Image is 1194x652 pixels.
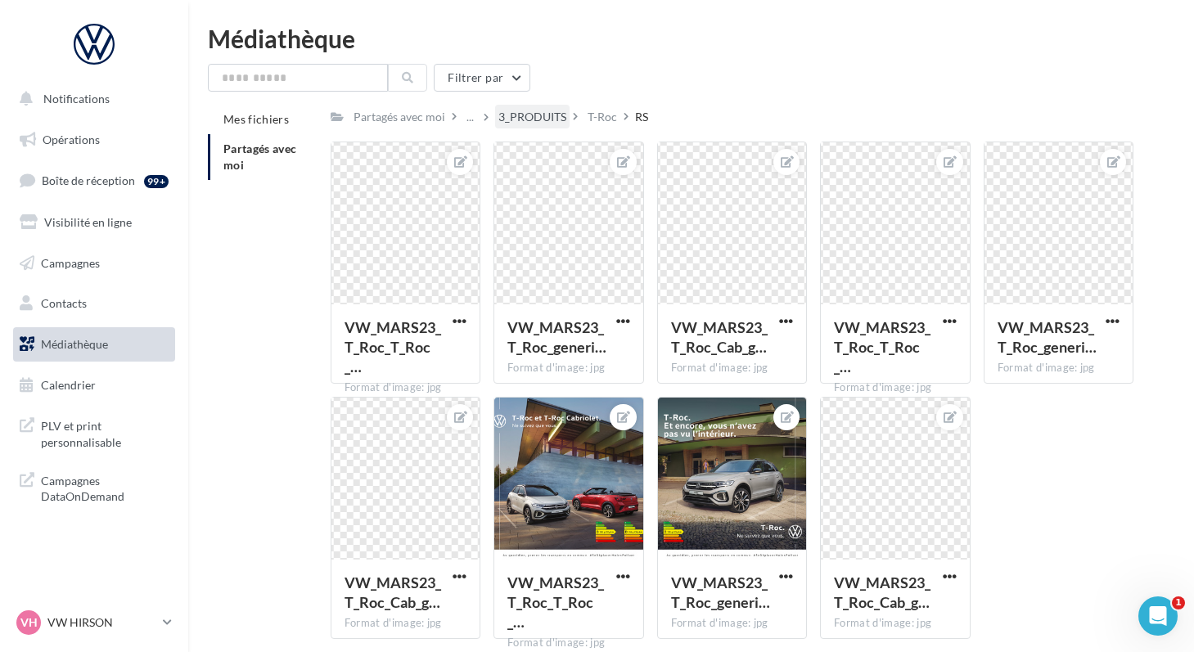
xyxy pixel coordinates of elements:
[507,636,630,650] div: Format d'image: jpg
[1172,596,1185,609] span: 1
[10,408,178,456] a: PLV et print personnalisable
[671,361,794,375] div: Format d'image: jpg
[345,616,467,631] div: Format d'image: jpg
[498,109,566,125] div: 3_PRODUITS
[10,286,178,321] a: Contacts
[10,205,178,240] a: Visibilité en ligne
[41,378,96,392] span: Calendrier
[463,106,477,128] div: ...
[998,318,1097,356] span: VW_MARS23_T_Roc_generik_GMB
[20,614,38,631] span: VH
[43,92,110,106] span: Notifications
[42,173,135,187] span: Boîte de réception
[834,573,930,611] span: VW_MARS23_T_Roc_Cab_generik_carre
[43,133,100,146] span: Opérations
[998,361,1120,375] div: Format d'image: jpg
[10,463,178,511] a: Campagnes DataOnDemand
[834,318,930,375] span: VW_MARS23_T_Roc_T_Roc_Cab_generik_GMB
[345,318,441,375] span: VW_MARS23_T_Roc_T_Roc_Cab_generik_Story
[671,616,794,631] div: Format d'image: jpg
[47,614,156,631] p: VW HIRSON
[635,109,648,125] div: RS
[41,415,169,450] span: PLV et print personnalisable
[10,163,178,198] a: Boîte de réception99+
[41,255,100,269] span: Campagnes
[345,380,467,395] div: Format d'image: jpg
[345,573,441,611] span: VW_MARS23_T_Roc_Cab_generik_GMB
[354,109,445,125] div: Partagés avec moi
[10,123,178,157] a: Opérations
[223,142,297,172] span: Partagés avec moi
[144,175,169,188] div: 99+
[834,616,957,631] div: Format d'image: jpg
[671,573,770,611] span: VW_MARS23_T_Roc_generik_carre
[41,337,108,351] span: Médiathèque
[41,470,169,505] span: Campagnes DataOnDemand
[671,318,768,356] span: VW_MARS23_T_Roc_Cab_generik_Story
[434,64,530,92] button: Filtrer par
[10,368,178,402] a: Calendrier
[223,112,289,126] span: Mes fichiers
[208,26,1174,51] div: Médiathèque
[507,318,606,356] span: VW_MARS23_T_Roc_generik_Story
[507,573,604,631] span: VW_MARS23_T_Roc_T_Roc_Cab_generik_carre
[1138,596,1178,636] iframe: Intercom live chat
[41,296,87,310] span: Contacts
[10,246,178,281] a: Campagnes
[10,82,172,116] button: Notifications
[588,109,617,125] div: T-Roc
[10,327,178,362] a: Médiathèque
[507,361,630,375] div: Format d'image: jpg
[44,215,132,229] span: Visibilité en ligne
[13,607,175,638] a: VH VW HIRSON
[834,380,957,395] div: Format d'image: jpg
